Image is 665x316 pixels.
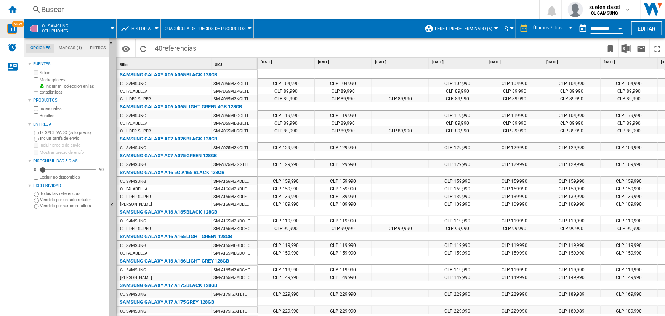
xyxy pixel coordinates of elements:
[120,161,146,169] div: CL SAMSUNG
[40,84,44,88] img: mysite-bg-18x18.png
[601,241,657,248] div: CLP 119,990
[591,11,618,16] b: CL SAMSUNG
[212,290,257,298] div: SM-A175FZKFLTL
[429,111,486,119] div: CLP 119,990
[431,58,486,67] div: [DATE]
[543,126,600,134] div: CLP 89,990
[486,79,543,87] div: CLP 104,990
[429,94,486,102] div: CLP 89,990
[41,4,519,15] div: Buscar
[543,111,600,119] div: CLP 104,990
[120,281,218,290] div: SAMSUNG GALAXY A17 A175 BLACK 128GB
[212,87,257,95] div: SM-A065MZKGLTL
[136,39,151,57] button: Recargar
[120,63,128,67] span: Sitio
[120,218,146,225] div: CL SAMSUNG
[40,150,106,155] label: Mostrar precio de envío
[429,273,486,281] div: CLP 149,990
[429,265,486,273] div: CLP 119,990
[34,192,39,197] input: Todas las referencias
[315,224,372,232] div: CLP 99,990
[601,216,657,224] div: CLP 119,990
[258,290,314,297] div: CLP 229,990
[34,175,38,180] input: Mostrar precio de envío
[258,241,314,248] div: CLP 119,990
[212,307,257,314] div: SM-A175FZAFLTL
[372,126,429,134] div: CLP 89,990
[40,166,96,174] md-slider: Disponibilidad
[429,119,486,126] div: CLP 89,990
[258,94,314,102] div: CLP 89,990
[435,26,492,31] span: Perfil predeterminado (5)
[545,58,600,67] div: [DATE]
[543,79,600,87] div: CLP 104,990
[33,61,106,67] div: Fuentes
[212,160,257,168] div: SM-A075MZGGLTL
[120,102,242,111] div: SAMSUNG GALAXY A06 A065 LIGHT GREEN 4GB 128GB
[86,44,110,53] md-tab-item: Filtros
[120,178,146,185] div: CL SAMSUNG
[258,216,314,224] div: CLP 119,990
[543,265,600,273] div: CLP 119,990
[429,160,486,168] div: CLP 129,990
[601,224,657,232] div: CLP 99,990
[42,24,69,34] span: CL SAMSUNG:Cellphones
[315,177,372,184] div: CLP 159,990
[504,19,512,38] div: $
[488,58,543,67] div: [DATE]
[489,60,542,65] span: [DATE]
[258,192,314,200] div: CLP 139,990
[375,60,427,65] span: [DATE]
[34,85,38,94] input: Incluir mi colección en las estadísticas
[12,21,24,27] span: NEW
[120,225,151,233] div: CL LIDER SUPER
[120,144,146,152] div: CL SAMSUNG
[504,25,508,33] span: $
[315,184,372,192] div: CLP 159,990
[543,248,600,256] div: CLP 159,990
[120,274,152,282] div: [PERSON_NAME]
[546,60,599,65] span: [DATE]
[634,39,649,57] button: Enviar este reporte por correo electrónico
[40,191,106,197] label: Todas las referencias
[258,87,314,94] div: CLP 89,990
[34,198,39,203] input: Vendido por un solo retailer
[120,193,151,201] div: CL LIDER SUPER
[315,87,372,94] div: CLP 89,990
[118,58,212,69] div: Sitio Sort None
[120,256,229,266] div: SAMSUNG GALAXY A16 A166 LIGHT GREY 128GB
[315,126,372,134] div: CLP 89,990
[486,273,543,281] div: CLP 149,990
[258,177,314,184] div: CLP 159,990
[429,177,486,184] div: CLP 159,990
[7,24,17,34] img: wise-card.svg
[315,306,372,314] div: CLP 229,990
[120,151,217,160] div: SAMSUNG GALAXY A07 A075 GREEN 128GB
[543,241,600,248] div: CLP 119,990
[601,160,657,168] div: CLP 109,990
[486,160,543,168] div: CLP 129,990
[429,306,486,314] div: CLP 229,990
[631,21,662,35] button: Editar
[215,63,222,67] span: SKU
[131,26,153,31] span: Historial
[486,119,543,126] div: CLP 89,990
[212,185,257,192] div: SM-A166MZKDLEL
[258,160,314,168] div: CLP 129,990
[543,119,600,126] div: CLP 89,990
[533,25,562,31] div: Últimos 7 días
[34,106,38,111] input: Individuales
[568,2,583,17] img: profile.jpg
[26,44,54,53] md-tab-item: Opciones
[120,308,146,315] div: CL SAMSUNG
[315,265,372,273] div: CLP 119,990
[109,38,118,52] button: Ocultar
[120,266,146,274] div: CL SAMSUNG
[34,77,38,82] input: Marketplaces
[543,290,600,297] div: CLP 189,989
[258,126,314,134] div: CLP 89,990
[165,26,246,31] span: Cuadrícula de precios de productos
[372,94,429,102] div: CLP 89,990
[315,273,372,281] div: CLP 149,990
[42,19,76,38] button: CL SAMSUNGCellphones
